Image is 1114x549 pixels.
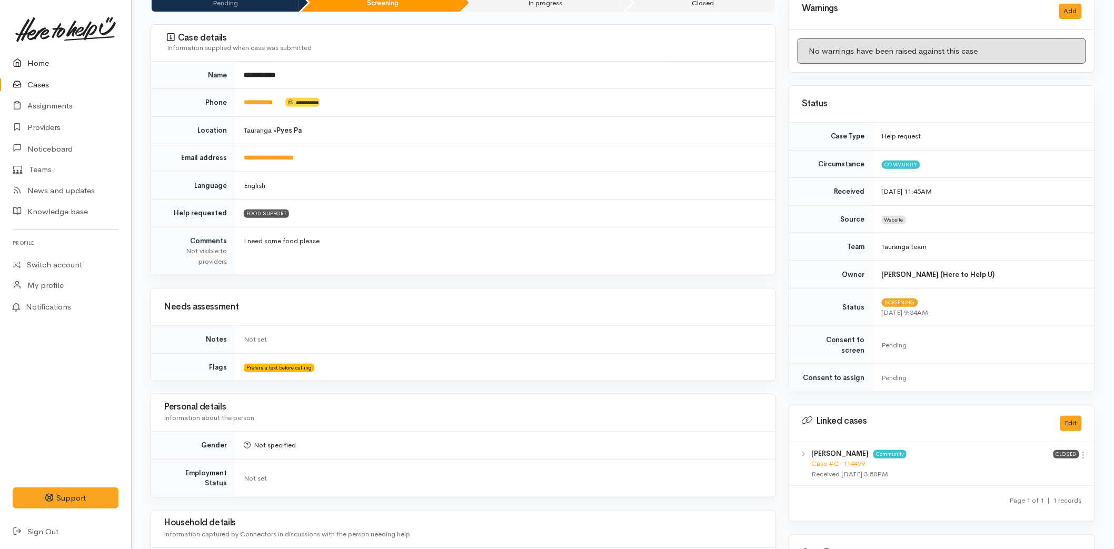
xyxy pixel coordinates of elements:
span: Community [873,450,907,458]
div: Pending [882,373,1082,383]
td: Status [789,288,873,326]
b: [PERSON_NAME] (Here to Help U) [882,270,995,279]
h6: Profile [13,236,118,250]
button: Edit [1060,416,1082,431]
span: Tauranga team [882,242,927,251]
td: English [235,172,775,199]
span: FOOD SUPPORT [244,209,289,218]
td: Consent to assign [789,364,873,392]
span: Closed [1053,450,1079,458]
td: Email address [151,144,235,172]
span: Prefers a text before calling [244,364,314,372]
td: Employment Status [151,459,235,497]
td: Language [151,172,235,199]
h3: Linked cases [802,416,1048,426]
div: Not set [244,334,763,345]
small: Page 1 of 1 1 records [1010,496,1082,505]
td: Circumstance [789,150,873,178]
span: Information about the person [164,413,254,422]
span: Website [882,216,906,224]
div: No warnings have been raised against this case [798,38,1086,64]
h3: Household details [164,518,763,528]
h3: Status [802,99,1082,109]
td: Flags [151,353,235,381]
span: Not specified [244,441,296,450]
td: Location [151,116,235,144]
span: | [1048,496,1050,505]
div: Information supplied when case was submitted [167,43,763,53]
b: [PERSON_NAME] [811,449,869,458]
td: Phone [151,89,235,117]
a: Case #C-114499 [811,459,865,468]
h3: Warnings [802,4,1047,14]
td: Received [789,178,873,206]
td: Source [789,205,873,233]
td: Team [789,233,873,261]
td: I need some food please [235,227,775,275]
time: [DATE] 11:45AM [882,187,932,196]
div: [DATE] 9:34AM [882,307,1082,318]
td: Help request [873,123,1095,150]
div: Pending [882,340,1082,351]
td: Comments [151,227,235,275]
td: Case Type [789,123,873,150]
h3: Case details [167,33,763,43]
button: Support [13,487,118,509]
span: Not set [244,474,267,483]
h3: Personal details [164,402,763,412]
button: Add [1059,4,1082,19]
td: Owner [789,261,873,288]
span: Screening [882,298,918,307]
span: Information captured by Connectors in discussions with the person needing help [164,530,410,538]
b: Pyes Pa [276,126,302,135]
h3: Needs assessment [164,302,763,312]
div: Received [DATE] 3:50PM [811,469,1053,480]
span: Tauranga » [244,126,302,135]
td: Notes [151,326,235,354]
td: Consent to screen [789,326,873,364]
td: Help requested [151,199,235,227]
td: Name [151,62,235,89]
td: Gender [151,432,235,460]
div: Not visible to providers [164,246,227,266]
span: Community [882,161,920,169]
